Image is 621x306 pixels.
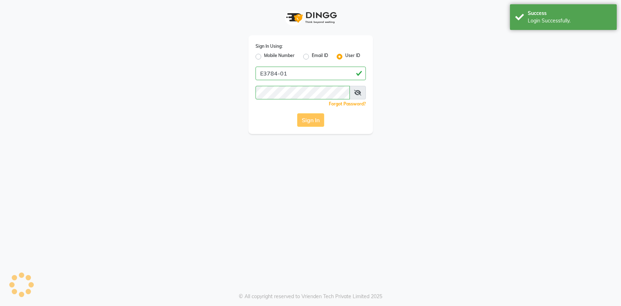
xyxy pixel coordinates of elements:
input: Username [256,86,350,99]
img: logo1.svg [282,7,339,28]
input: Username [256,67,366,80]
label: Mobile Number [264,52,295,61]
div: Success [528,10,611,17]
a: Forgot Password? [329,101,366,107]
div: Login Successfully. [528,17,611,25]
label: Sign In Using: [256,43,283,50]
label: Email ID [312,52,328,61]
label: User ID [345,52,360,61]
